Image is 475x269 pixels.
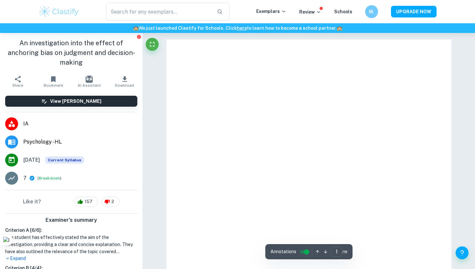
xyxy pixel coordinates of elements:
h6: M. [368,8,375,15]
a: Schools [334,9,352,14]
h6: Criterion A [ 6 / 6 ]: [5,227,137,234]
img: AI Assistant [86,76,93,83]
h1: An investigation into the effect of anchoring bias on judgment and decision-making [5,38,137,67]
button: M. [365,5,378,18]
button: UPGRADE NOW [391,6,437,17]
span: Current Syllabus [45,156,84,164]
h6: Examiner's summary [3,216,140,224]
span: Bookmark [44,83,63,88]
button: Bookmark [36,72,71,91]
p: Review [299,8,321,16]
span: Share [12,83,23,88]
span: Psychology - HL [23,138,137,146]
button: View [PERSON_NAME] [5,96,137,107]
h6: We just launched Clastify for Schools. Click to learn how to become a school partner. [1,25,474,32]
h6: Like it? [23,198,41,206]
span: IA [23,120,137,128]
p: Expand [5,255,137,262]
span: [DATE] [23,156,40,164]
p: Exemplars [256,8,286,15]
span: / 18 [342,249,347,255]
div: 157 [74,197,98,207]
button: Breakdown [39,175,60,181]
input: Search for any exemplars... [106,3,212,21]
span: Annotations [270,248,296,255]
p: 7 [23,174,26,182]
div: 2 [101,197,120,207]
button: Report issue [136,34,141,39]
span: Download [115,83,134,88]
span: 🏫 [337,26,342,31]
span: ( ) [37,175,61,181]
span: 157 [81,199,96,205]
span: 2 [108,199,118,205]
span: AI Assistant [78,83,101,88]
button: Fullscreen [146,38,159,51]
button: AI Assistant [71,72,107,91]
button: Help and Feedback [456,246,469,259]
div: This exemplar is based on the current syllabus. Feel free to refer to it for inspiration/ideas wh... [45,156,84,164]
span: 🏫 [133,26,139,31]
button: Download [107,72,142,91]
h6: View [PERSON_NAME] [50,98,101,105]
h1: The student has effectively stated the aim of the investigation, providing a clear and concise ex... [5,234,137,255]
img: Clastify logo [38,5,79,18]
a: here [237,26,247,31]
